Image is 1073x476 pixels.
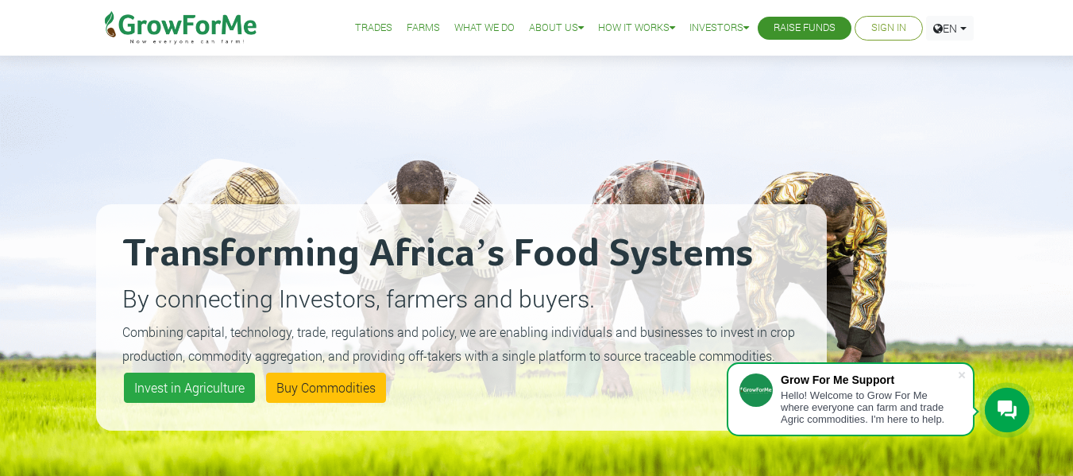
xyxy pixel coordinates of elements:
a: Investors [689,20,749,37]
p: By connecting Investors, farmers and buyers. [122,281,801,316]
a: What We Do [454,20,515,37]
a: Sign In [871,20,906,37]
h2: Transforming Africa’s Food Systems [122,230,801,278]
a: About Us [529,20,584,37]
a: Buy Commodities [266,373,386,403]
a: EN [926,16,974,41]
div: Grow For Me Support [781,373,957,386]
a: How it Works [598,20,675,37]
a: Farms [407,20,440,37]
a: Invest in Agriculture [124,373,255,403]
a: Raise Funds [774,20,836,37]
a: Trades [355,20,392,37]
small: Combining capital, technology, trade, regulations and policy, we are enabling individuals and bus... [122,323,795,364]
div: Hello! Welcome to Grow For Me where everyone can farm and trade Agric commodities. I'm here to help. [781,389,957,425]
